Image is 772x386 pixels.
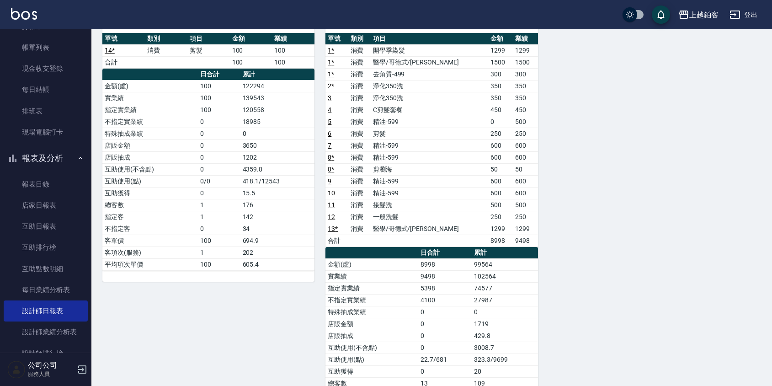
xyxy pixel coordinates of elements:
td: 一般洗髮 [371,211,488,223]
td: 消費 [348,151,371,163]
a: 互助日報表 [4,216,88,237]
td: 醫學/哥德式/[PERSON_NAME] [371,223,488,235]
td: 1299 [513,223,538,235]
td: 去角質-499 [371,68,488,80]
td: 176 [240,199,315,211]
td: 實業績 [102,92,198,104]
button: 登出 [726,6,761,23]
td: 450 [488,104,513,116]
th: 累計 [472,247,538,259]
td: 精油-599 [371,139,488,151]
td: 9498 [513,235,538,247]
td: 0 [240,128,315,139]
td: 互助使用(不含點) [325,342,418,354]
a: 互助排行榜 [4,237,88,258]
td: 消費 [348,68,371,80]
td: 122294 [240,80,315,92]
td: 100 [198,92,240,104]
td: 600 [513,187,538,199]
td: 350 [513,80,538,92]
th: 金額 [488,33,513,45]
button: save [652,5,670,24]
a: 12 [328,213,335,220]
td: 600 [488,139,513,151]
h5: 公司公司 [28,361,75,370]
td: 50 [488,163,513,175]
td: 互助使用(點) [325,354,418,365]
td: 9498 [418,270,472,282]
td: 600 [513,151,538,163]
td: 精油-599 [371,116,488,128]
td: 600 [488,151,513,163]
td: 1500 [488,56,513,68]
td: 消費 [348,211,371,223]
td: 605.4 [240,258,315,270]
table: a dense table [325,33,538,247]
td: 250 [488,128,513,139]
td: 互助獲得 [325,365,418,377]
td: 剪髮 [187,44,230,56]
td: 特殊抽成業績 [102,128,198,139]
td: 平均項次單價 [102,258,198,270]
td: 1 [198,247,240,258]
td: 1202 [240,151,315,163]
a: 3 [328,94,331,102]
td: 客項次(服務) [102,247,198,258]
td: 0 [198,223,240,235]
a: 現場電腦打卡 [4,122,88,143]
table: a dense table [102,33,314,69]
td: 0 [488,116,513,128]
td: 店販金額 [325,318,418,330]
a: 設計師業績分析表 [4,322,88,343]
td: 消費 [348,199,371,211]
td: 0 [418,318,472,330]
td: 120558 [240,104,315,116]
a: 每日業績分析表 [4,279,88,300]
td: 100 [198,104,240,116]
div: 上越鉑客 [689,9,719,21]
td: 消費 [348,139,371,151]
td: 指定實業績 [102,104,198,116]
td: 不指定客 [102,223,198,235]
td: 100 [198,258,240,270]
td: 1299 [488,44,513,56]
td: 34 [240,223,315,235]
img: Person [7,360,26,379]
td: 350 [513,92,538,104]
td: 0 [198,163,240,175]
td: 互助使用(點) [102,175,198,187]
td: 0 [418,342,472,354]
td: C剪髮套餐 [371,104,488,116]
td: 323.3/9699 [472,354,538,365]
td: 消費 [348,116,371,128]
td: 250 [513,211,538,223]
a: 報表目錄 [4,174,88,195]
a: 10 [328,189,335,197]
td: 8998 [418,258,472,270]
th: 單號 [325,33,348,45]
td: 開學季染髮 [371,44,488,56]
th: 業績 [513,33,538,45]
img: Logo [11,8,37,20]
button: 上越鉑客 [675,5,722,24]
td: 139543 [240,92,315,104]
td: 99564 [472,258,538,270]
td: 店販金額 [102,139,198,151]
td: 客單價 [102,235,198,247]
td: 1 [198,211,240,223]
td: 100 [198,235,240,247]
th: 單號 [102,33,145,45]
td: 剪瀏海 [371,163,488,175]
td: 金額(虛) [102,80,198,92]
td: 消費 [348,163,371,175]
td: 450 [513,104,538,116]
td: 600 [513,139,538,151]
a: 每日結帳 [4,79,88,100]
td: 剪髮 [371,128,488,139]
a: 排班表 [4,101,88,122]
td: 694.9 [240,235,315,247]
td: 淨化350洗 [371,80,488,92]
td: 消費 [348,92,371,104]
td: 0/0 [198,175,240,187]
td: 總客數 [102,199,198,211]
